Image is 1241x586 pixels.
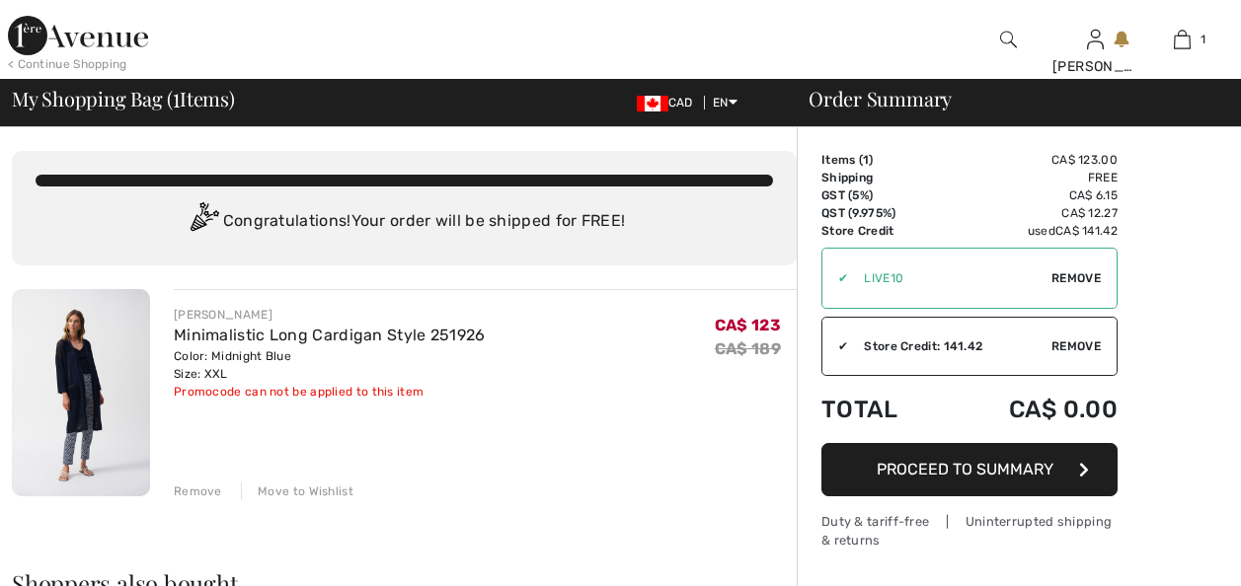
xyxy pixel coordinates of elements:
[8,55,127,73] div: < Continue Shopping
[1087,30,1104,48] a: Sign In
[637,96,668,111] img: Canadian Dollar
[12,89,235,109] span: My Shopping Bag ( Items)
[1051,337,1101,355] span: Remove
[944,376,1118,443] td: CA$ 0.00
[713,96,737,110] span: EN
[1116,527,1221,576] iframe: Opens a widget where you can chat to one of our agents
[821,169,944,186] td: Shipping
[821,376,944,443] td: Total
[1051,269,1101,287] span: Remove
[184,202,223,242] img: Congratulation2.svg
[821,186,944,204] td: GST (5%)
[821,512,1118,549] div: Duty & tariff-free | Uninterrupted shipping & returns
[821,204,944,222] td: QST (9.975%)
[1087,28,1104,51] img: My Info
[715,339,781,358] s: CA$ 189
[174,347,486,383] div: Color: Midnight Blue Size: XXL
[944,204,1118,222] td: CA$ 12.27
[1055,224,1118,238] span: CA$ 141.42
[1174,28,1191,51] img: My Bag
[174,326,486,344] a: Minimalistic Long Cardigan Style 251926
[877,460,1053,478] span: Proceed to Summary
[944,186,1118,204] td: CA$ 6.15
[821,222,944,240] td: Store Credit
[822,269,848,287] div: ✔
[1000,28,1017,51] img: search the website
[173,84,180,110] span: 1
[821,443,1118,496] button: Proceed to Summary
[944,151,1118,169] td: CA$ 123.00
[12,289,150,496] img: Minimalistic Long Cardigan Style 251926
[944,169,1118,186] td: Free
[715,316,781,334] span: CA$ 123
[174,482,222,500] div: Remove
[8,16,148,55] img: 1ère Avenue
[821,151,944,169] td: Items ( )
[637,96,701,110] span: CAD
[174,383,486,401] div: Promocode can not be applied to this item
[241,482,353,500] div: Move to Wishlist
[36,202,773,242] div: Congratulations! Your order will be shipped for FREE!
[863,153,869,167] span: 1
[785,89,1229,109] div: Order Summary
[848,249,1051,308] input: Promo code
[1052,56,1137,77] div: [PERSON_NAME]
[848,337,1051,355] div: Store Credit: 141.42
[944,222,1118,240] td: used
[1201,31,1205,48] span: 1
[1139,28,1224,51] a: 1
[174,306,486,324] div: [PERSON_NAME]
[822,337,848,355] div: ✔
